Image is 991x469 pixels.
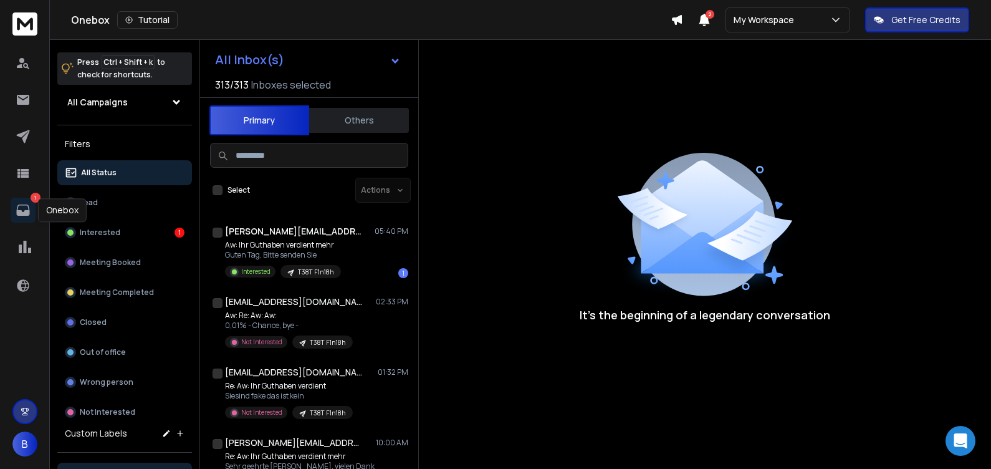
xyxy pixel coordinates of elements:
div: Onebox [71,11,671,29]
p: Re: Aw: Ihr Guthaben verdient mehr [225,452,375,462]
button: Wrong person [57,370,192,395]
h1: [EMAIL_ADDRESS][DOMAIN_NAME] [225,366,362,379]
div: Onebox [38,198,87,222]
p: T38T F1n18h [310,338,345,347]
button: Tutorial [117,11,178,29]
p: 1 [31,193,41,203]
p: 0,01% - Chance, bye - [225,321,353,331]
p: Aw: Re: Aw: Aw: [225,311,353,321]
button: Out of office [57,340,192,365]
button: Get Free Credits [865,7,969,32]
div: Open Intercom Messenger [946,426,975,456]
p: Meeting Completed [80,288,154,297]
p: All Status [81,168,117,178]
p: Siesind fake das ist kein [225,391,353,401]
p: It’s the beginning of a legendary conversation [580,306,830,324]
p: Closed [80,317,107,327]
h1: All Campaigns [67,96,128,109]
button: Closed [57,310,192,335]
p: 01:32 PM [378,367,408,377]
p: T38T F1n18h [310,409,345,418]
button: All Status [57,160,192,185]
button: All Inbox(s) [205,47,411,72]
p: Guten Tag, Bitte senden Sie [225,250,341,260]
h3: Custom Labels [65,427,127,440]
button: B [12,432,37,457]
div: 1 [175,228,184,238]
label: Select [227,185,250,195]
div: 1 [398,268,408,278]
button: Meeting Booked [57,250,192,275]
button: Primary [209,105,309,135]
p: 02:33 PM [376,297,408,307]
button: Interested1 [57,220,192,245]
p: Not Interested [241,337,282,347]
p: Not Interested [80,407,135,417]
p: Aw: Ihr Guthaben verdient mehr [225,240,341,250]
button: All Campaigns [57,90,192,115]
h1: [EMAIL_ADDRESS][DOMAIN_NAME] [225,296,362,308]
p: Press to check for shortcuts. [77,56,165,81]
p: Wrong person [80,377,133,387]
p: Lead [80,198,98,208]
p: Not Interested [241,408,282,417]
p: Re: Aw: Ihr Guthaben verdient [225,381,353,391]
h1: [PERSON_NAME][EMAIL_ADDRESS][DOMAIN_NAME] [225,225,362,238]
button: Others [309,107,409,134]
span: 2 [706,10,714,19]
p: Interested [241,267,270,276]
span: 313 / 313 [215,77,249,92]
p: Get Free Credits [891,14,960,26]
a: 1 [11,198,36,223]
p: T38T F1n18h [298,268,333,277]
h1: [PERSON_NAME][EMAIL_ADDRESS][DOMAIN_NAME] [225,437,362,449]
h3: Inboxes selected [251,77,331,92]
p: 05:40 PM [375,226,408,236]
button: Lead [57,190,192,215]
p: Out of office [80,347,126,357]
p: Interested [80,228,120,238]
p: Meeting Booked [80,258,141,268]
h1: All Inbox(s) [215,54,284,66]
p: My Workspace [734,14,799,26]
p: 10:00 AM [376,438,408,448]
span: Ctrl + Shift + k [102,55,155,69]
button: Not Interested [57,400,192,425]
button: Meeting Completed [57,280,192,305]
h3: Filters [57,135,192,153]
